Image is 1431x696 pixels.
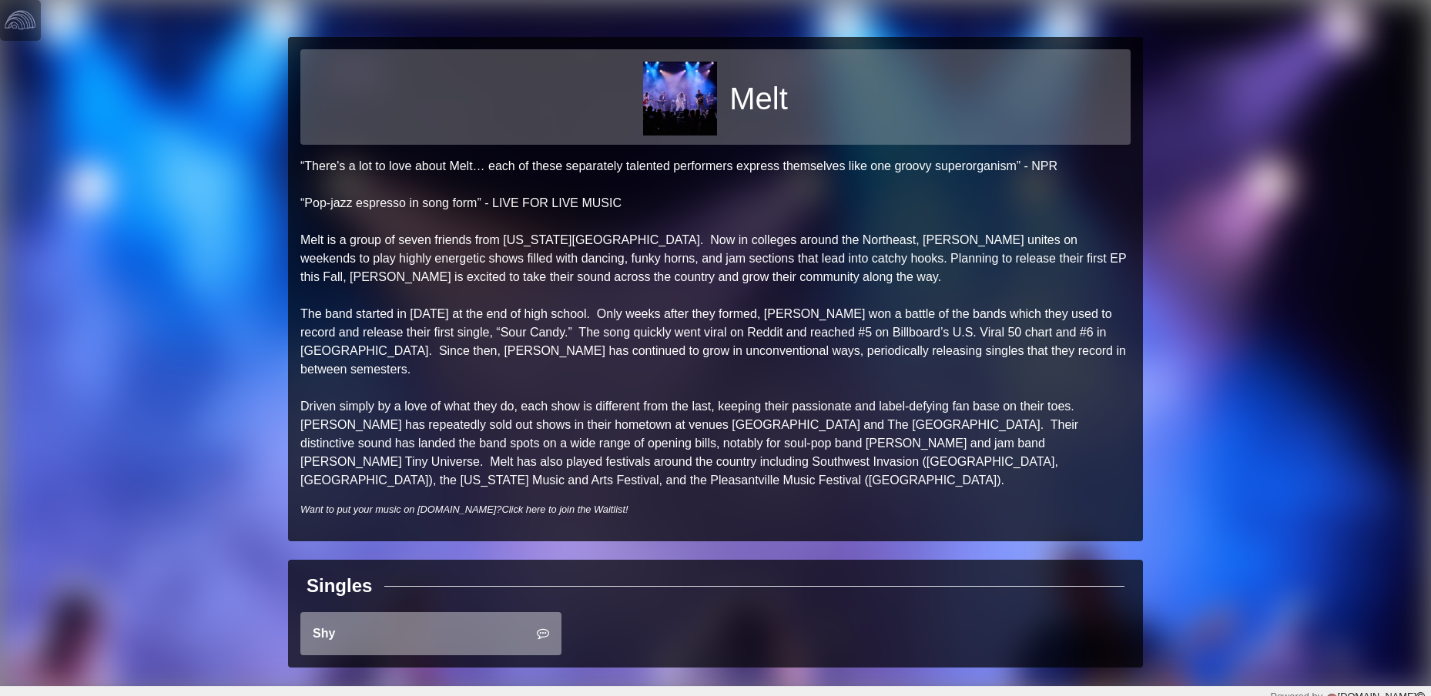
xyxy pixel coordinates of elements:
a: Click here to join the Waitlist! [501,504,628,515]
img: 080f33d6b1c61ffd7743c4bc9bca0429e58b24039b7d6529113efa8bdeeb8051.jpg [643,62,717,136]
a: Shy [300,612,561,655]
div: Singles [307,572,372,600]
h1: Melt [729,80,788,117]
img: logo-white-4c48a5e4bebecaebe01ca5a9d34031cfd3d4ef9ae749242e8c4bf12ef99f53e8.png [5,5,35,35]
i: Want to put your music on [DOMAIN_NAME]? [300,504,628,515]
p: “There's a lot to love about Melt… each of these separately talented performers express themselve... [300,157,1131,490]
